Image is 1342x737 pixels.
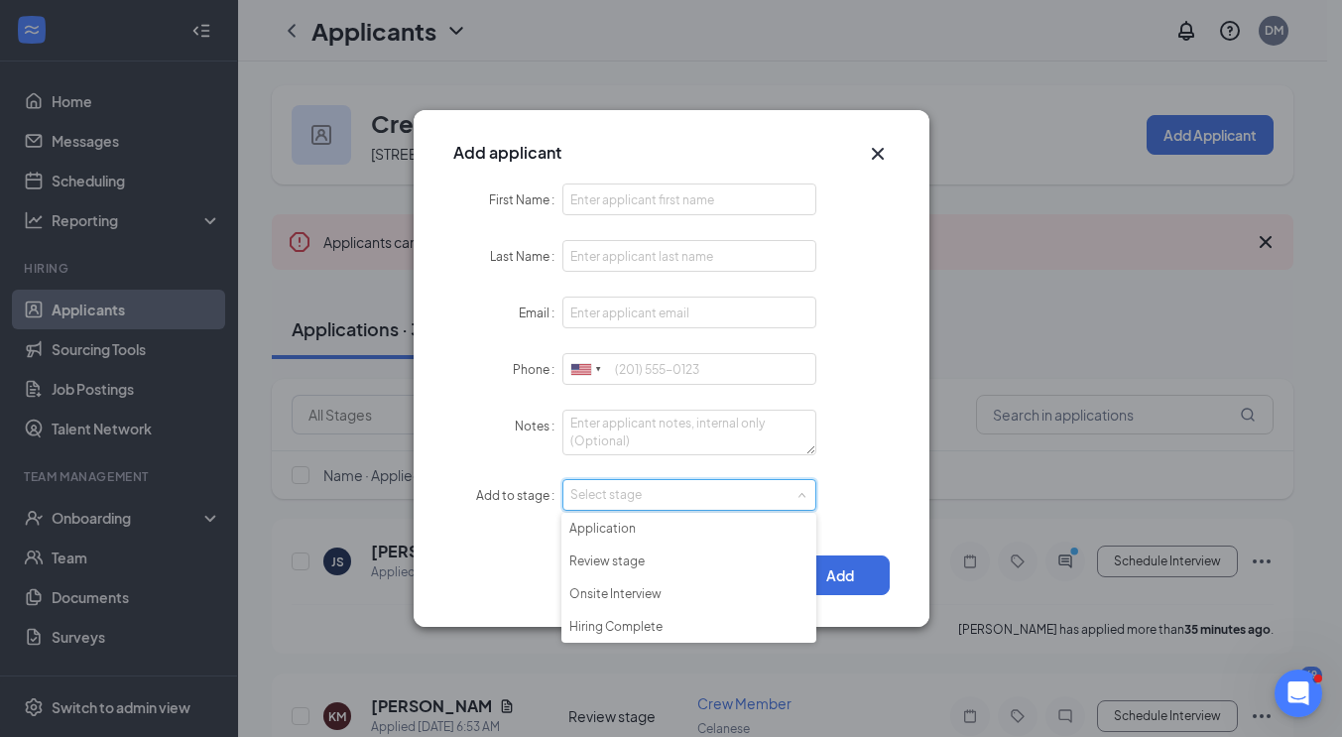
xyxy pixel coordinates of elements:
input: (201) 555-0123 [562,353,817,385]
label: Notes [515,419,562,433]
label: Email [519,306,562,320]
li: Onsite Interview [561,578,816,611]
textarea: Notes [562,410,817,455]
label: Last Name [490,249,562,264]
div: Select stage [570,485,800,505]
label: Add to stage [476,488,562,503]
input: Last Name [562,240,817,272]
svg: Cross [866,142,890,166]
li: Hiring Complete [561,611,816,644]
h3: Add applicant [453,142,561,164]
button: Close [866,142,890,166]
iframe: Intercom live chat [1275,670,1322,717]
li: Application [561,513,816,546]
label: First Name [489,192,562,207]
button: Add [791,555,890,595]
li: Review stage [561,546,816,578]
label: Phone [513,362,562,377]
input: Email [562,297,817,328]
div: United States: +1 [563,354,609,385]
input: First Name [562,184,817,215]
